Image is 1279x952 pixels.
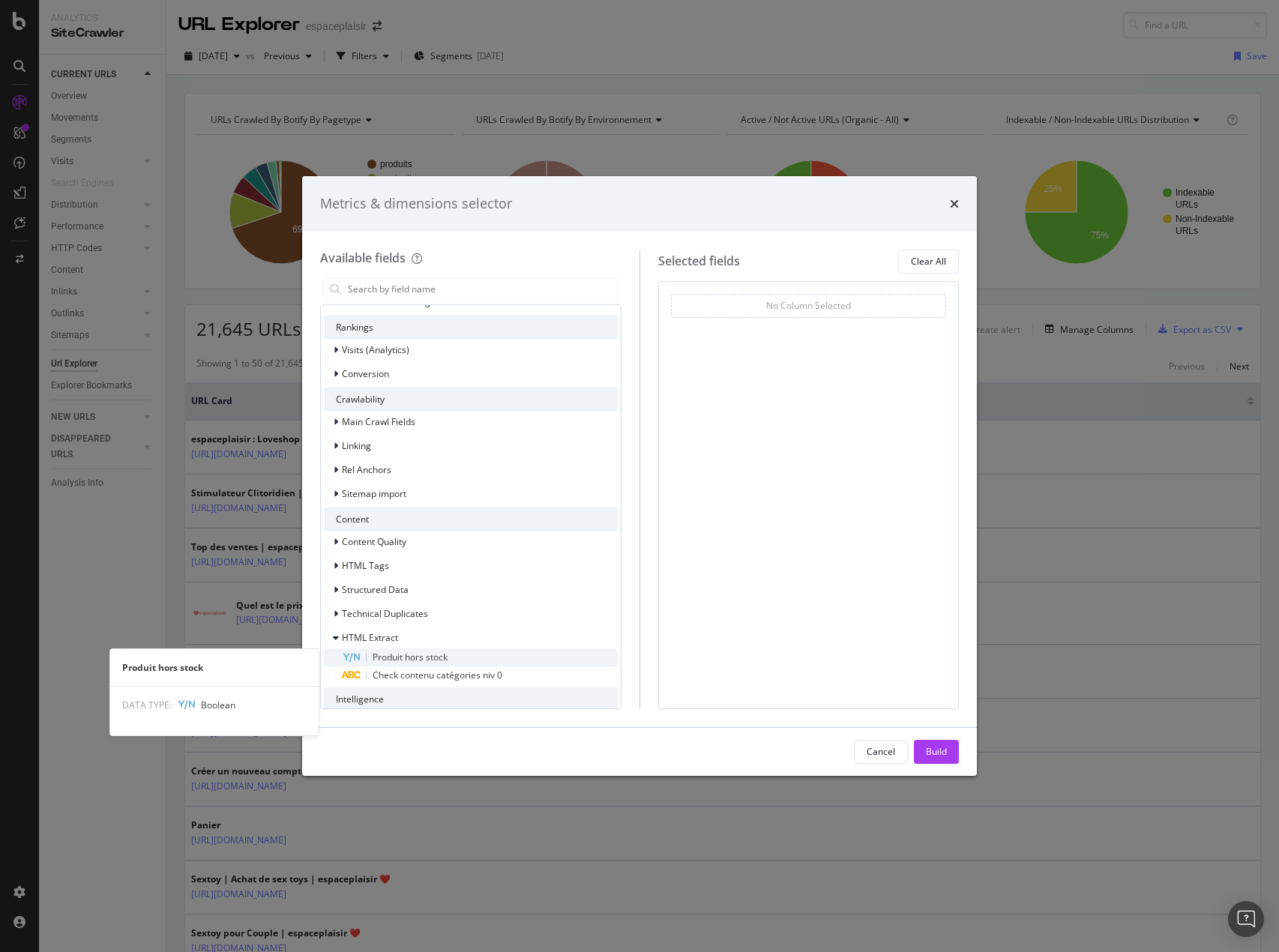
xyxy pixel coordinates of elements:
button: Cancel [854,740,908,764]
span: Technical Duplicates [342,607,428,620]
div: Selected fields [658,253,740,270]
span: Check contenu catégories niv 0 [373,669,502,681]
input: Search by field name [346,278,618,301]
span: Visits (Analytics) [342,343,409,356]
div: Build [926,745,947,758]
span: Rel Anchors [342,463,391,476]
span: Linking [342,439,371,452]
div: Metrics & dimensions selector [320,194,512,214]
div: Crawlability [324,388,618,412]
div: times [950,194,959,214]
span: Sitemap import [342,487,406,500]
span: Produit hors stock [373,651,448,663]
div: Rankings [324,316,618,340]
div: Intelligence [324,687,618,711]
div: Available fields [320,250,406,266]
div: No Column Selected [766,299,851,312]
div: Cancel [867,745,895,758]
span: Structured Data [342,583,409,596]
div: modal [302,176,977,776]
span: Main Crawl Fields [342,415,415,428]
div: Open Intercom Messenger [1228,901,1264,937]
span: HTML Tags [342,559,389,572]
div: Clear All [911,255,946,268]
span: Content Quality [342,535,406,548]
button: Clear All [898,250,959,274]
div: Content [324,507,618,531]
button: Build [914,740,959,764]
div: Produit hors stock [110,661,319,674]
span: Conversion [342,367,389,380]
span: HTML Extract [342,631,398,644]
